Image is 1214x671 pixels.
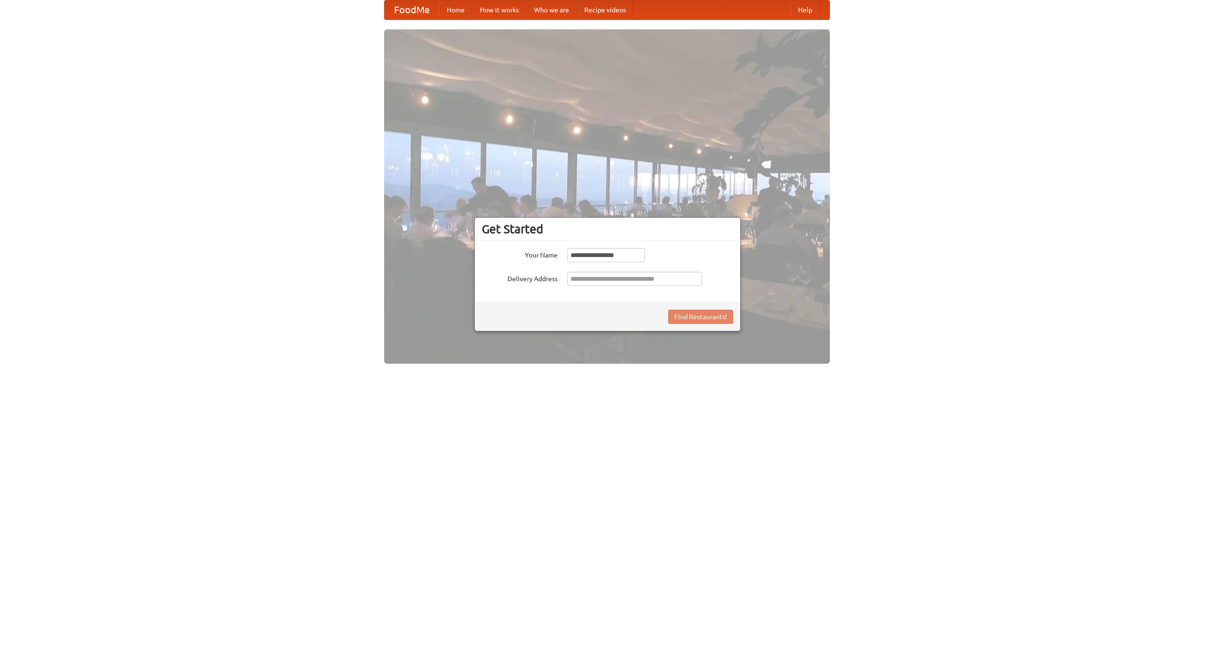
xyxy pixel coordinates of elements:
button: Find Restaurants! [668,310,733,324]
a: Recipe videos [577,0,634,19]
a: How it works [472,0,526,19]
a: Who we are [526,0,577,19]
a: Home [439,0,472,19]
a: Help [791,0,820,19]
label: Delivery Address [482,272,558,284]
h3: Get Started [482,222,733,236]
label: Your Name [482,248,558,260]
a: FoodMe [385,0,439,19]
